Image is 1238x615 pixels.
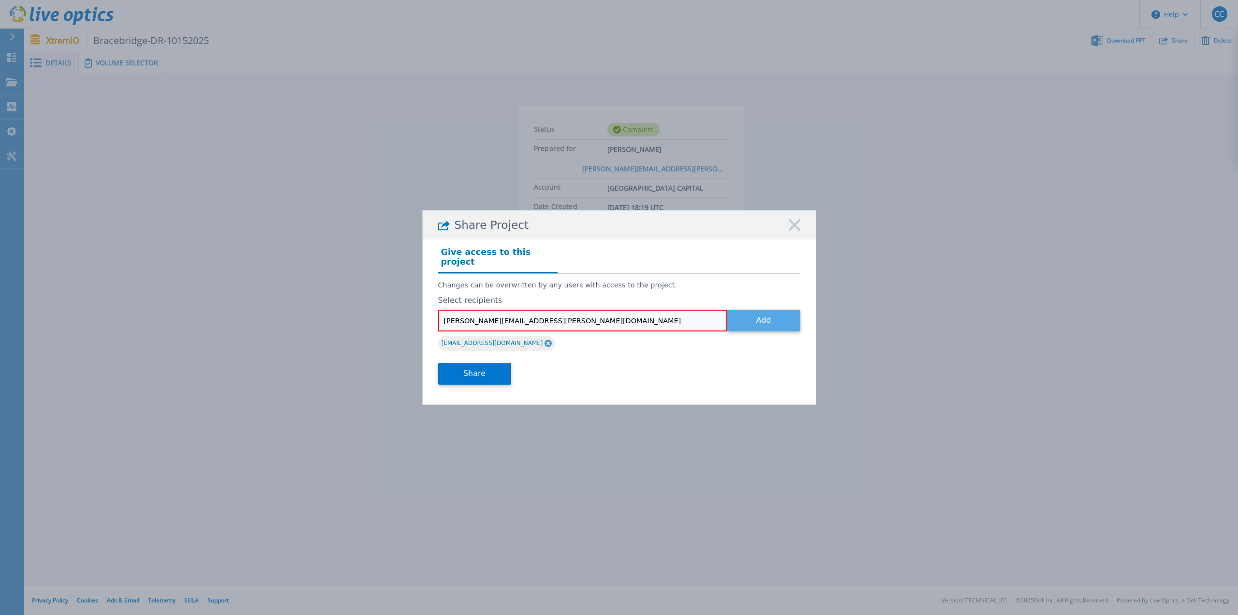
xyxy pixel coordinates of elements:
[438,336,555,351] div: [EMAIL_ADDRESS][DOMAIN_NAME]
[438,310,727,331] input: Enter email address
[438,281,800,289] p: Changes can be overwritten by any users with access to the project.
[438,244,558,273] h4: Give access to this project
[455,219,529,232] span: Share Project
[438,296,800,305] label: Select recipients
[438,363,511,385] button: Share
[727,310,800,331] button: Add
